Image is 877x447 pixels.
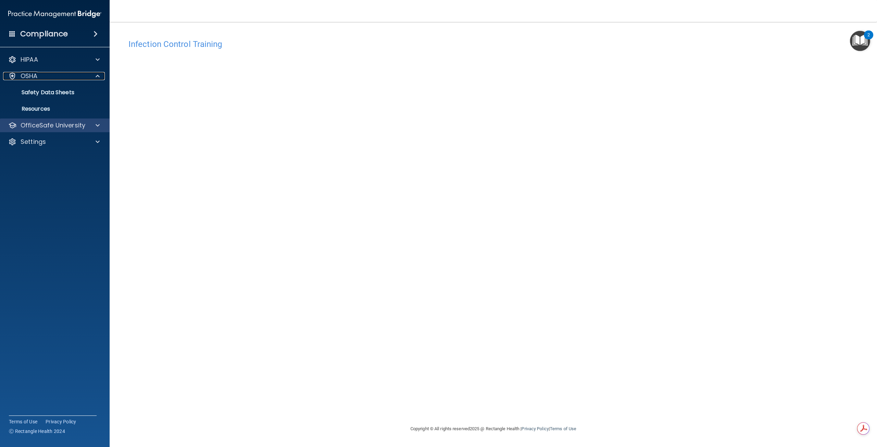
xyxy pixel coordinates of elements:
[9,428,65,435] span: Ⓒ Rectangle Health 2024
[368,418,618,440] div: Copyright © All rights reserved 2025 @ Rectangle Health | |
[8,72,100,80] a: OSHA
[128,52,471,263] iframe: infection-control-training
[4,89,98,96] p: Safety Data Sheets
[867,35,870,44] div: 2
[8,138,100,146] a: Settings
[8,7,101,21] img: PMB logo
[46,418,76,425] a: Privacy Policy
[521,426,548,431] a: Privacy Policy
[21,121,85,129] p: OfficeSafe University
[850,31,870,51] button: Open Resource Center, 2 new notifications
[9,418,37,425] a: Terms of Use
[4,105,98,112] p: Resources
[550,426,576,431] a: Terms of Use
[21,55,38,64] p: HIPAA
[21,138,46,146] p: Settings
[20,29,68,39] h4: Compliance
[21,72,38,80] p: OSHA
[128,40,858,49] h4: Infection Control Training
[8,121,100,129] a: OfficeSafe University
[8,55,100,64] a: HIPAA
